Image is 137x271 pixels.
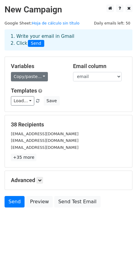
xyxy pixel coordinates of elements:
a: Hoja de cálculo sin título [32,21,79,25]
a: Templates [11,87,37,94]
h2: New Campaign [5,5,132,15]
h5: Advanced [11,177,126,184]
small: Google Sheet: [5,21,79,25]
h5: 38 Recipients [11,121,126,128]
small: [EMAIL_ADDRESS][DOMAIN_NAME] [11,132,79,136]
a: +35 more [11,154,36,161]
h5: Variables [11,63,64,70]
a: Send [5,196,25,207]
a: Send Test Email [54,196,100,207]
a: Copy/paste... [11,72,48,81]
a: Load... [11,96,34,106]
h5: Email column [73,63,126,70]
div: Widget de chat [107,242,137,271]
small: [EMAIL_ADDRESS][DOMAIN_NAME] [11,138,79,143]
small: [EMAIL_ADDRESS][DOMAIN_NAME] [11,145,79,150]
a: Preview [26,196,53,207]
span: Daily emails left: 50 [92,20,132,27]
a: Daily emails left: 50 [92,21,132,25]
iframe: Chat Widget [107,242,137,271]
div: 1. Write your email in Gmail 2. Click [6,33,131,47]
button: Save [44,96,59,106]
span: Send [28,40,44,47]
